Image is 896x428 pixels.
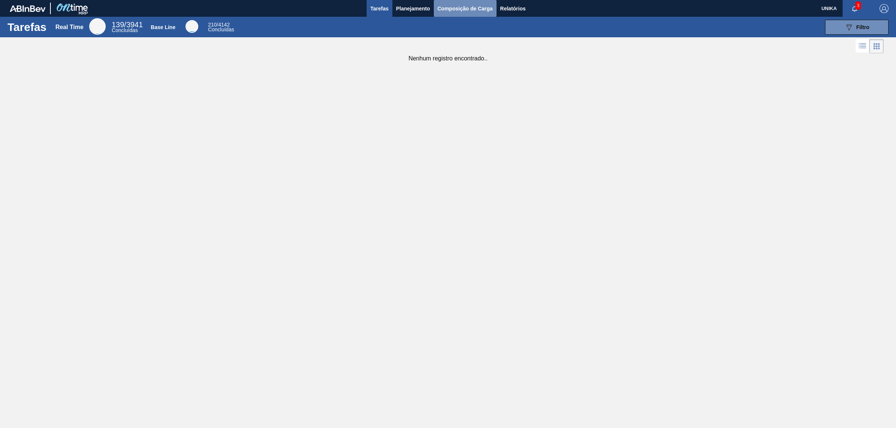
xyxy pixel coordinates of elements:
span: Tarefas [370,4,389,13]
span: 3 [855,1,861,10]
img: Logout [880,4,889,13]
span: / 3941 [112,21,143,29]
span: Relatórios [500,4,526,13]
button: Filtro [825,20,889,35]
img: TNhmsLtSVTkK8tSr43FrP2fwEKptu5GPRR3wAAAABJRU5ErkJggg== [10,5,46,12]
div: Real Time [89,18,106,35]
div: Base Line [186,20,198,33]
span: 139 [112,21,124,29]
span: Composição de Carga [438,4,493,13]
div: Base Line [208,22,234,32]
h1: Tarefas [7,23,47,31]
div: Base Line [151,24,175,30]
span: Planejamento [396,4,430,13]
span: Concluídas [208,26,234,32]
div: Real Time [55,24,83,31]
span: Filtro [856,24,869,30]
button: Notificações [843,3,867,14]
div: Visão em Cards [869,39,884,53]
span: 210 [208,22,217,28]
div: Visão em Lista [856,39,869,53]
span: / 4142 [208,22,230,28]
span: Concluídas [112,27,138,33]
div: Real Time [112,22,143,33]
